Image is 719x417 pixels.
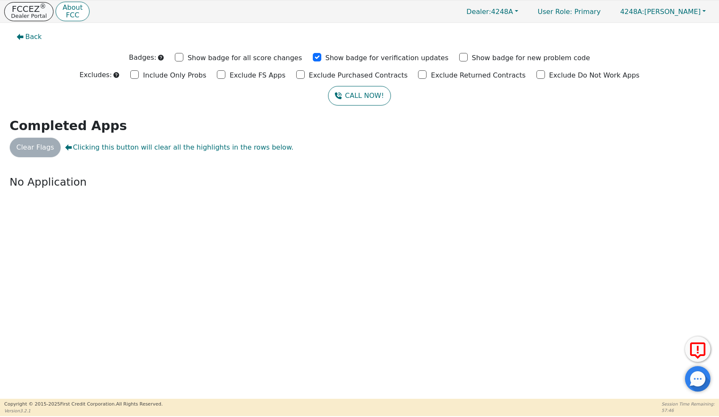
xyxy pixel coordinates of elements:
p: Exclude Purchased Contracts [309,70,408,81]
p: Excludes: [79,70,112,80]
span: All Rights Reserved. [116,401,163,407]
p: No Application [10,174,710,190]
button: CALL NOW! [328,86,390,106]
span: Clicking this button will clear all the highlights in the rows below. [65,142,293,153]
p: 57:46 [662,407,715,414]
p: FCCEZ [11,5,47,13]
p: Dealer Portal [11,13,47,19]
a: User Role: Primary [529,3,609,20]
p: Show badge for all score changes [188,53,302,63]
p: Primary [529,3,609,20]
span: 4248A: [620,8,644,16]
button: Back [10,27,49,47]
strong: Completed Apps [10,118,127,133]
p: Session Time Remaining: [662,401,715,407]
p: Exclude Do Not Work Apps [549,70,640,81]
p: FCC [62,12,82,19]
p: Exclude Returned Contracts [431,70,525,81]
p: Show badge for new problem code [472,53,590,63]
p: Copyright © 2015- 2025 First Credit Corporation. [4,401,163,408]
span: Dealer: [466,8,491,16]
span: 4248A [466,8,513,16]
p: Version 3.2.1 [4,408,163,414]
span: Back [25,32,42,42]
button: Dealer:4248A [458,5,527,18]
p: Exclude FS Apps [230,70,286,81]
p: Show badge for verification updates [326,53,449,63]
button: Report Error to FCC [685,336,711,362]
p: About [62,4,82,11]
p: Badges: [129,53,157,63]
button: AboutFCC [56,2,89,22]
button: FCCEZ®Dealer Portal [4,2,53,21]
p: Include Only Probs [143,70,206,81]
sup: ® [40,3,46,10]
button: 4248A:[PERSON_NAME] [611,5,715,18]
span: [PERSON_NAME] [620,8,701,16]
span: User Role : [538,8,572,16]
